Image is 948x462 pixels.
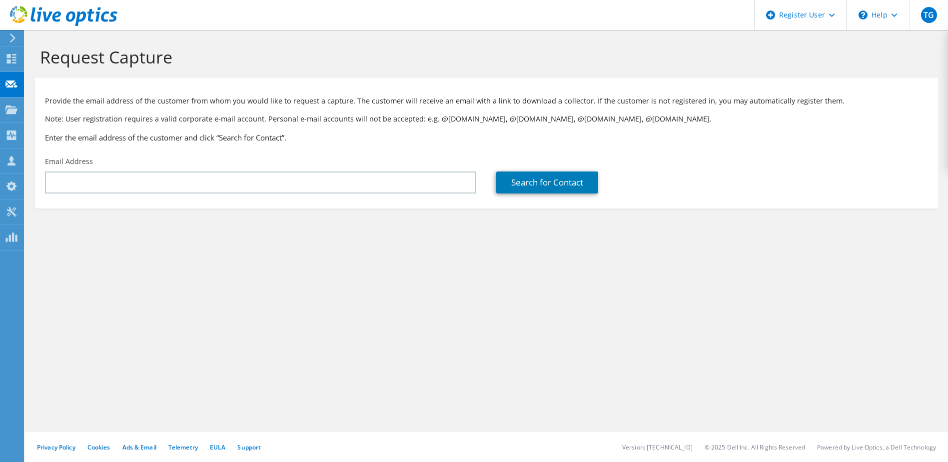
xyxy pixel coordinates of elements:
h1: Request Capture [40,46,928,67]
a: Privacy Policy [37,443,75,451]
a: Cookies [87,443,110,451]
a: Search for Contact [496,171,598,193]
h3: Enter the email address of the customer and click “Search for Contact”. [45,132,928,143]
li: Version: [TECHNICAL_ID] [622,443,693,451]
svg: \n [859,10,868,19]
a: EULA [210,443,225,451]
span: TG [921,7,937,23]
p: Provide the email address of the customer from whom you would like to request a capture. The cust... [45,95,928,106]
a: Support [237,443,261,451]
li: Powered by Live Optics, a Dell Technology [817,443,936,451]
a: Telemetry [168,443,198,451]
label: Email Address [45,156,93,166]
p: Note: User registration requires a valid corporate e-mail account. Personal e-mail accounts will ... [45,113,928,124]
a: Ads & Email [122,443,156,451]
li: © 2025 Dell Inc. All Rights Reserved [705,443,805,451]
